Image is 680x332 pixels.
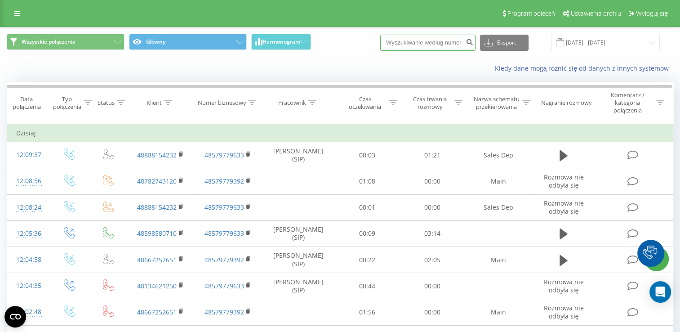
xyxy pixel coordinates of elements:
span: Ustawienia profilu [571,10,621,17]
td: 00:00 [400,299,465,325]
td: [PERSON_NAME] (SIP) [262,273,335,299]
a: Kiedy dane mogą różnić się od danych z innych systemów [494,64,673,72]
td: 00:00 [400,168,465,194]
a: 48579779392 [204,308,244,316]
div: 12:02:48 [16,303,40,321]
td: Main [465,247,532,273]
div: Czas trwania rozmowy [408,95,452,111]
div: Nazwa schematu przekierowania [473,95,520,111]
td: Sales Dep [465,142,532,168]
td: 00:00 [400,273,465,299]
a: 48782743120 [137,177,177,185]
div: 12:08:56 [16,172,40,190]
a: 48579779633 [204,151,244,159]
td: Sales Dep [465,194,532,220]
div: 12:05:36 [16,225,40,242]
div: Nagranie rozmowy [541,99,592,107]
span: Wyloguj się [636,10,668,17]
button: Harmonogram [251,34,311,50]
span: Program poleceń [507,10,555,17]
a: 48888154232 [137,203,177,211]
td: 03:14 [400,220,465,247]
div: Komentarz / kategoria połączenia [601,91,654,114]
a: 48579779392 [204,256,244,264]
span: Rozmowa nie odbyła się [543,304,583,320]
td: 00:03 [335,142,400,168]
a: 48134621250 [137,282,177,290]
a: 48667252651 [137,256,177,264]
td: 00:01 [335,194,400,220]
a: 48598580710 [137,229,177,238]
a: 48579779633 [204,229,244,238]
span: Wszystkie połączenia [22,38,76,45]
input: Wyszukiwanie według numeru [380,35,476,51]
td: 00:09 [335,220,400,247]
div: Czas oczekiwania [343,95,387,111]
button: Wszystkie połączenia [7,34,124,50]
td: Main [465,168,532,194]
div: Klient [147,99,162,107]
span: Rozmowa nie odbyła się [543,278,583,294]
span: Harmonogram [262,39,300,45]
span: Rozmowa nie odbyła się [543,199,583,215]
a: 48667252651 [137,308,177,316]
span: Rozmowa nie odbyła się [543,173,583,189]
td: 01:08 [335,168,400,194]
td: 01:21 [400,142,465,168]
div: Pracownik [278,99,306,107]
td: 00:22 [335,247,400,273]
td: Main [465,299,532,325]
div: Numer biznesowy [197,99,246,107]
td: Dzisiaj [7,124,673,142]
div: 12:08:24 [16,199,40,216]
div: Status [98,99,115,107]
td: 00:44 [335,273,400,299]
td: 00:00 [400,194,465,220]
td: [PERSON_NAME] (SIP) [262,220,335,247]
button: Open CMP widget [4,306,26,328]
div: Open Intercom Messenger [649,281,671,303]
td: [PERSON_NAME] (SIP) [262,142,335,168]
div: Data połączenia [7,95,46,111]
a: 48888154232 [137,151,177,159]
button: Eksport [480,35,529,51]
div: Typ połączenia [53,95,81,111]
a: 48579779633 [204,282,244,290]
a: 48579779392 [204,177,244,185]
td: [PERSON_NAME] (SIP) [262,247,335,273]
button: Główny [129,34,247,50]
div: 12:09:37 [16,146,40,164]
div: 12:04:35 [16,277,40,295]
a: 48579779633 [204,203,244,211]
div: 12:04:58 [16,251,40,269]
td: 02:05 [400,247,465,273]
td: 01:56 [335,299,400,325]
